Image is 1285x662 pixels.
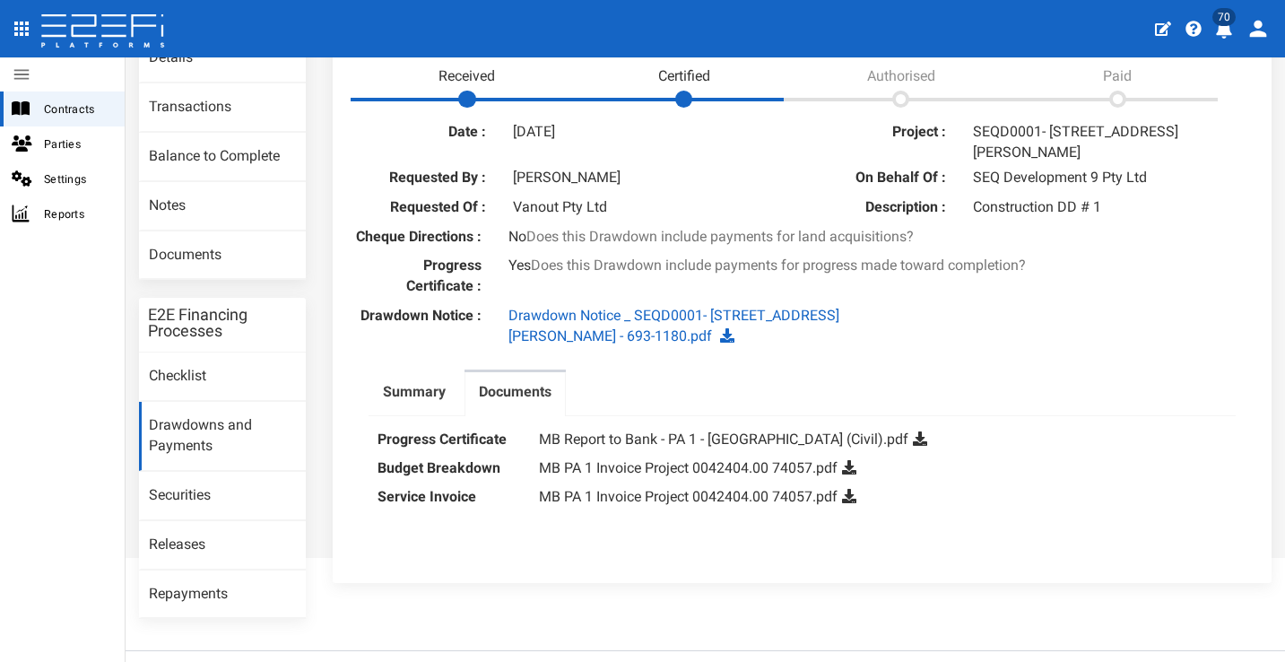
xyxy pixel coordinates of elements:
a: Securities [139,472,306,520]
label: Documents [479,382,551,403]
a: Drawdown Notice _ SEQD0001- [STREET_ADDRESS][PERSON_NAME] - 693-1180.pdf [508,307,839,344]
div: No [495,227,1109,248]
a: MB PA 1 Invoice Project 0042404.00 74057.pdf [539,488,838,505]
div: Yes [495,256,1109,276]
a: Documents [139,231,306,280]
label: Drawdown Notice : [342,306,495,327]
label: Description : [815,197,959,218]
a: Transactions [139,83,306,132]
span: Certified [658,67,710,84]
div: Construction DD # 1 [959,197,1248,218]
span: Contracts [44,99,110,119]
span: Paid [1103,67,1132,84]
div: [PERSON_NAME] [499,168,788,188]
div: [DATE] [499,122,788,143]
div: SEQD0001- [STREET_ADDRESS][PERSON_NAME] [959,122,1248,163]
span: Does this Drawdown include payments for land acquisitions? [526,228,914,245]
span: Reports [44,204,110,224]
a: Releases [139,521,306,570]
a: Notes [139,182,306,231]
label: Cheque Directions : [342,227,495,248]
span: Parties [44,134,110,154]
label: Progress Certificate : [342,256,495,297]
dt: Progress Certificate [378,425,521,454]
div: Vanout Pty Ltd [499,197,788,218]
label: Project : [815,122,959,143]
dt: Budget Breakdown [378,454,521,483]
label: Requested Of : [355,197,499,218]
h3: E2E Financing Processes [148,307,297,339]
a: Details [139,34,306,83]
label: Requested By : [355,168,499,188]
a: MB PA 1 Invoice Project 0042404.00 74057.pdf [539,459,838,476]
div: SEQ Development 9 Pty Ltd [959,168,1248,188]
a: Documents [465,372,566,417]
a: MB Report to Bank - PA 1 - [GEOGRAPHIC_DATA] (Civil).pdf [539,431,908,448]
dt: Service Invoice [378,483,521,511]
a: Balance to Complete [139,133,306,181]
a: Checklist [139,353,306,401]
label: Date : [355,122,499,143]
a: Drawdowns and Payments [139,402,306,471]
span: Does this Drawdown include payments for progress made toward completion? [531,257,1026,274]
span: Received [438,67,495,84]
label: Summary [383,382,446,403]
span: Settings [44,169,110,189]
a: Repayments [139,571,306,619]
a: Summary [369,372,460,417]
label: On Behalf Of : [815,168,959,188]
span: Authorised [867,67,935,84]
